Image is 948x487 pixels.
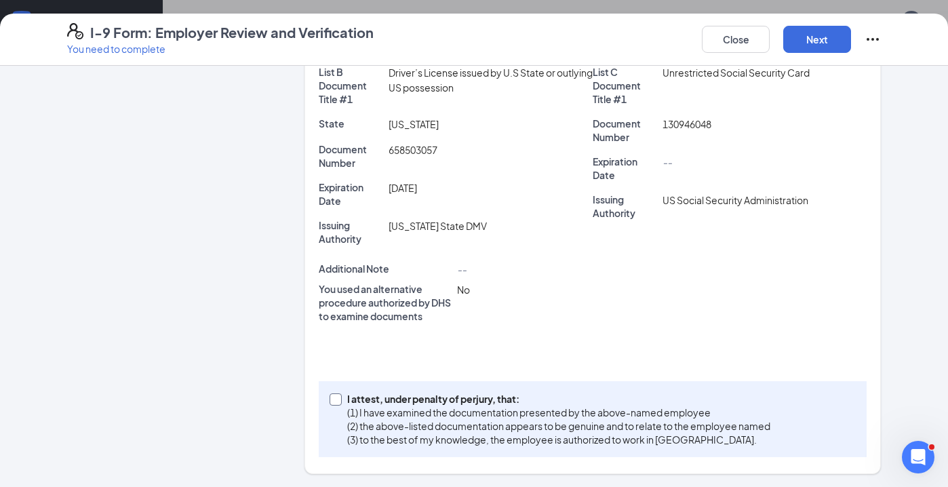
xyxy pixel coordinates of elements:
p: Document Number [593,117,657,144]
span: 130946048 [663,118,711,130]
span: [DATE] [389,182,417,194]
p: List B Document Title #1 [319,65,383,106]
span: Unrestricted Social Security Card [663,66,810,79]
svg: FormI9EVerifyIcon [67,23,83,39]
button: Close [702,26,770,53]
p: Issuing Authority [593,193,657,220]
span: No [457,284,470,296]
p: State [319,117,383,130]
iframe: Intercom live chat [902,441,934,473]
p: Additional Note [319,262,452,275]
p: You need to complete [67,42,374,56]
span: US Social Security Administration [663,194,808,206]
span: -- [663,156,672,168]
h4: I-9 Form: Employer Review and Verification [90,23,374,42]
p: Expiration Date [319,180,383,208]
p: Issuing Authority [319,218,383,246]
p: I attest, under penalty of perjury, that: [347,392,770,406]
p: (1) I have examined the documentation presented by the above-named employee [347,406,770,419]
span: Driver’s License issued by U.S State or outlying US possession [389,66,593,94]
p: You used an alternative procedure authorized by DHS to examine documents [319,282,452,323]
p: (3) to the best of my knowledge, the employee is authorized to work in [GEOGRAPHIC_DATA]. [347,433,770,446]
p: Document Number [319,142,383,170]
span: 658503057 [389,144,437,156]
button: Next [783,26,851,53]
p: (2) the above-listed documentation appears to be genuine and to relate to the employee named [347,419,770,433]
span: [US_STATE] [389,118,439,130]
p: Expiration Date [593,155,657,182]
p: List C Document Title #1 [593,65,657,106]
span: -- [457,263,467,275]
svg: Ellipses [865,31,881,47]
span: [US_STATE] State DMV [389,220,487,232]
